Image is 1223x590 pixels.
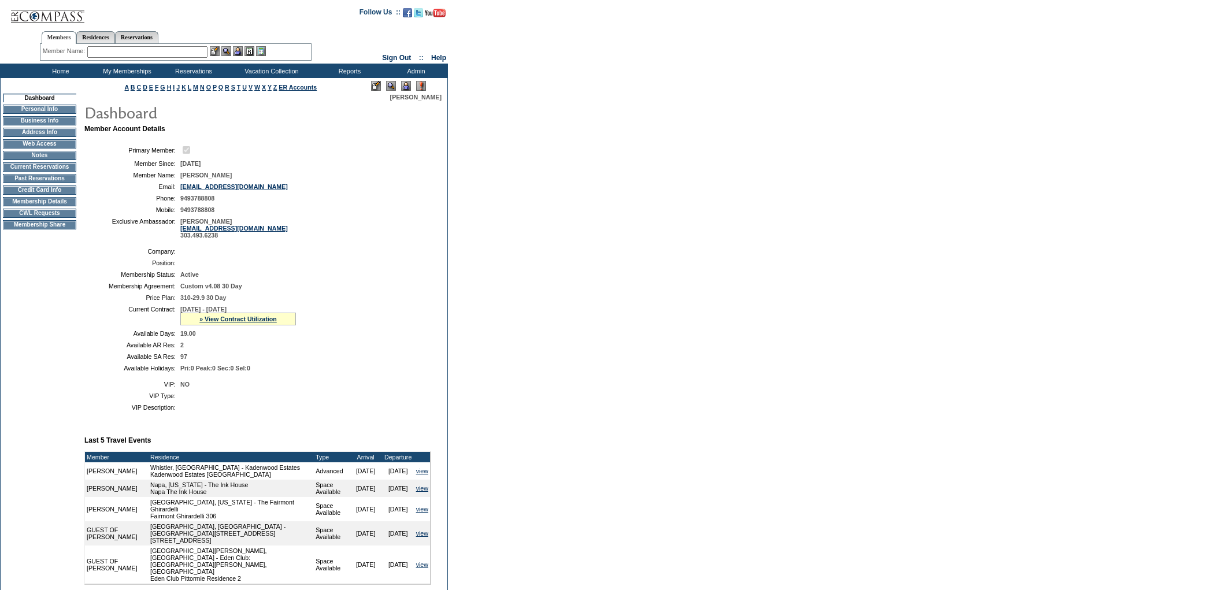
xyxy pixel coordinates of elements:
a: Y [268,84,272,91]
span: [DATE] [180,160,201,167]
td: Credit Card Info [3,185,76,195]
a: G [160,84,165,91]
td: [GEOGRAPHIC_DATA][PERSON_NAME], [GEOGRAPHIC_DATA] - Eden Club: [GEOGRAPHIC_DATA][PERSON_NAME], [G... [149,546,314,584]
td: Available SA Res: [89,353,176,360]
td: [DATE] [382,497,414,521]
span: 310-29.9 30 Day [180,294,226,301]
a: H [167,84,172,91]
a: S [231,84,235,91]
a: view [416,506,428,513]
td: Space Available [314,497,349,521]
td: Reservations [159,64,225,78]
td: Current Contract: [89,306,176,325]
img: View [221,46,231,56]
td: Available AR Res: [89,342,176,348]
td: Member Name: [89,172,176,179]
a: W [254,84,260,91]
a: Help [431,54,446,62]
td: CWL Requests [3,209,76,218]
td: Address Info [3,128,76,137]
a: Become our fan on Facebook [403,12,412,18]
span: 97 [180,353,187,360]
td: [DATE] [382,546,414,584]
td: [PERSON_NAME] [85,480,149,497]
a: O [206,84,211,91]
td: Admin [381,64,448,78]
td: [DATE] [350,480,382,497]
a: M [193,84,198,91]
img: Reservations [244,46,254,56]
td: Price Plan: [89,294,176,301]
span: 2 [180,342,184,348]
td: Membership Share [3,220,76,229]
td: Business Info [3,116,76,125]
a: P [213,84,217,91]
td: Membership Status: [89,271,176,278]
a: Z [273,84,277,91]
span: 19.00 [180,330,196,337]
td: Advanced [314,462,349,480]
td: [DATE] [350,497,382,521]
td: [DATE] [350,462,382,480]
b: Member Account Details [84,125,165,133]
a: [EMAIL_ADDRESS][DOMAIN_NAME] [180,183,288,190]
td: Space Available [314,480,349,497]
a: Q [218,84,223,91]
td: VIP: [89,381,176,388]
span: Pri:0 Peak:0 Sec:0 Sel:0 [180,365,250,372]
img: Follow us on Twitter [414,8,423,17]
span: [PERSON_NAME] 303.493.6238 [180,218,288,239]
td: [DATE] [350,521,382,546]
td: Membership Agreement: [89,283,176,290]
td: Member Since: [89,160,176,167]
a: Residences [76,31,115,43]
img: b_edit.gif [210,46,220,56]
span: Custom v4.08 30 Day [180,283,242,290]
a: K [181,84,186,91]
a: V [249,84,253,91]
img: Impersonate [401,81,411,91]
a: view [416,467,428,474]
a: Follow us on Twitter [414,12,423,18]
a: » View Contract Utilization [199,316,277,322]
span: NO [180,381,190,388]
span: [PERSON_NAME] [390,94,442,101]
td: [GEOGRAPHIC_DATA], [GEOGRAPHIC_DATA] - [GEOGRAPHIC_DATA][STREET_ADDRESS] [STREET_ADDRESS] [149,521,314,546]
a: E [149,84,153,91]
td: Current Reservations [3,162,76,172]
a: [EMAIL_ADDRESS][DOMAIN_NAME] [180,225,288,232]
td: Exclusive Ambassador: [89,218,176,239]
span: [PERSON_NAME] [180,172,232,179]
img: Subscribe to our YouTube Channel [425,9,446,17]
a: B [131,84,135,91]
td: Home [26,64,92,78]
img: Edit Mode [371,81,381,91]
img: pgTtlDashboard.gif [84,101,315,124]
a: U [242,84,247,91]
img: Become our fan on Facebook [403,8,412,17]
td: Follow Us :: [360,7,401,21]
td: Reports [315,64,381,78]
td: Residence [149,452,314,462]
span: 9493788808 [180,206,214,213]
td: [PERSON_NAME] [85,462,149,480]
td: Space Available [314,521,349,546]
td: Type [314,452,349,462]
td: VIP Type: [89,392,176,399]
td: Web Access [3,139,76,149]
td: Past Reservations [3,174,76,183]
a: view [416,561,428,568]
td: Personal Info [3,105,76,114]
td: Position: [89,259,176,266]
img: Log Concern/Member Elevation [416,81,426,91]
a: Members [42,31,77,44]
td: [DATE] [382,462,414,480]
a: C [136,84,141,91]
a: A [125,84,129,91]
td: Company: [89,248,176,255]
a: I [173,84,175,91]
img: Impersonate [233,46,243,56]
a: X [262,84,266,91]
td: Vacation Collection [225,64,315,78]
a: Sign Out [382,54,411,62]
